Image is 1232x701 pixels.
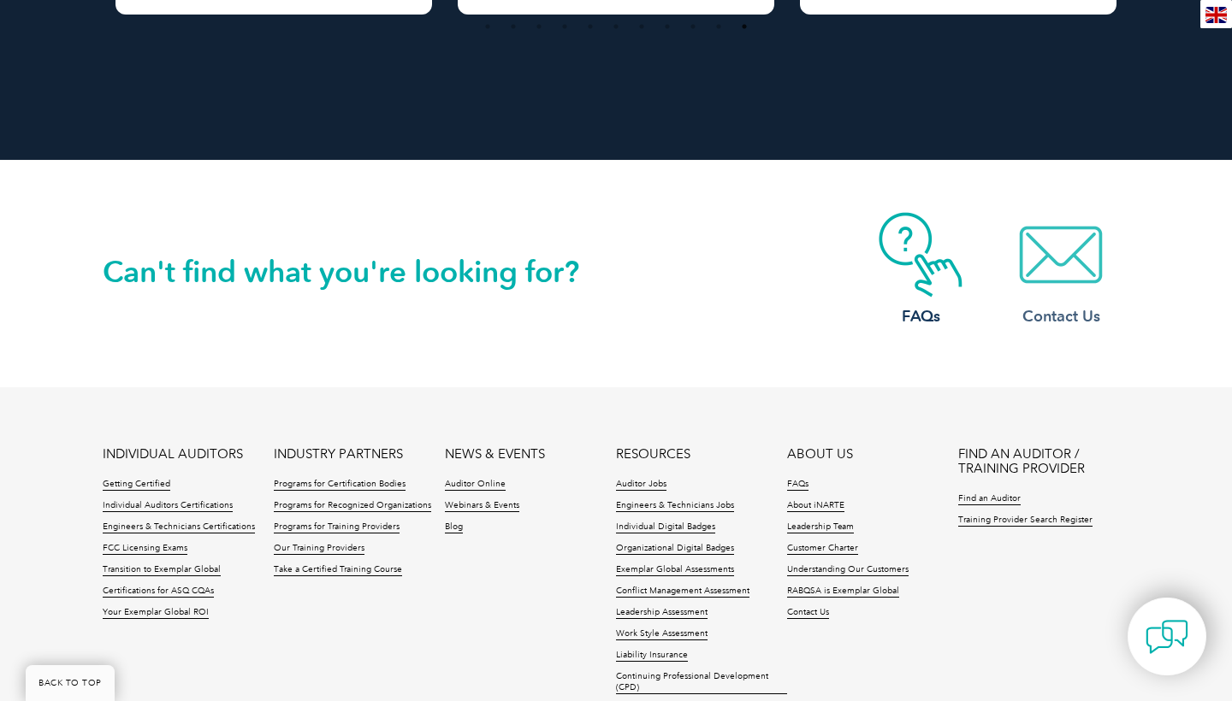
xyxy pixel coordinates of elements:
[1205,7,1227,23] img: en
[616,671,787,694] a: Continuing Professional Development (CPD)
[787,543,858,555] a: Customer Charter
[445,521,463,533] a: Blog
[556,18,573,35] button: 4 of 4
[616,628,708,640] a: Work Style Assessment
[852,212,989,297] img: contact-faq.webp
[684,18,702,35] button: 9 of 4
[445,479,506,491] a: Auditor Online
[445,447,545,462] a: NEWS & EVENTS
[616,479,666,491] a: Auditor Jobs
[787,500,844,512] a: About iNARTE
[103,521,255,533] a: Engineers & Technicians Certifications
[582,18,599,35] button: 5 of 4
[505,18,522,35] button: 2 of 4
[103,500,233,512] a: Individual Auditors Certifications
[710,18,727,35] button: 10 of 4
[26,665,115,701] a: BACK TO TOP
[736,18,753,35] button: 11 of 4
[992,212,1129,297] img: contact-email.webp
[616,500,734,512] a: Engineers & Technicians Jobs
[274,543,364,555] a: Our Training Providers
[992,306,1129,327] h3: Contact Us
[787,521,854,533] a: Leadership Team
[616,607,708,619] a: Leadership Assessment
[787,586,899,598] a: RABQSA is Exemplar Global
[274,521,400,533] a: Programs for Training Providers
[103,447,243,462] a: INDIVIDUAL AUDITORS
[479,18,496,35] button: 1 of 4
[274,479,406,491] a: Programs for Certification Bodies
[958,515,1093,527] a: Training Provider Search Register
[958,447,1129,476] a: FIND AN AUDITOR / TRAINING PROVIDER
[852,212,989,327] a: FAQs
[103,258,616,286] h2: Can't find what you're looking for?
[852,306,989,327] h3: FAQs
[103,586,214,598] a: Certifications for ASQ CQAs
[616,564,734,576] a: Exemplar Global Assessments
[103,543,187,555] a: FCC Licensing Exams
[787,447,853,462] a: ABOUT US
[445,500,519,512] a: Webinars & Events
[530,18,548,35] button: 3 of 4
[616,521,715,533] a: Individual Digital Badges
[274,500,431,512] a: Programs for Recognized Organizations
[607,18,625,35] button: 6 of 4
[958,493,1021,505] a: Find an Auditor
[103,607,209,619] a: Your Exemplar Global ROI
[633,18,650,35] button: 7 of 4
[274,564,402,576] a: Take a Certified Training Course
[787,564,909,576] a: Understanding Our Customers
[659,18,676,35] button: 8 of 4
[616,650,688,662] a: Liability Insurance
[787,479,808,491] a: FAQs
[1146,616,1188,658] img: contact-chat.png
[787,607,829,619] a: Contact Us
[616,543,734,555] a: Organizational Digital Badges
[992,212,1129,327] a: Contact Us
[103,564,221,576] a: Transition to Exemplar Global
[103,479,170,491] a: Getting Certified
[616,586,749,598] a: Conflict Management Assessment
[616,447,690,462] a: RESOURCES
[274,447,403,462] a: INDUSTRY PARTNERS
